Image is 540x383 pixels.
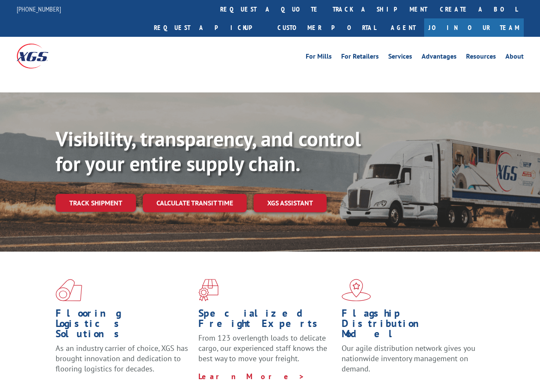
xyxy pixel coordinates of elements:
[56,343,188,374] span: As an industry carrier of choice, XGS has brought innovation and dedication to flooring logistics...
[198,371,305,381] a: Learn More >
[56,279,82,301] img: xgs-icon-total-supply-chain-intelligence-red
[341,53,379,62] a: For Retailers
[342,308,478,343] h1: Flagship Distribution Model
[466,53,496,62] a: Resources
[342,343,475,374] span: Our agile distribution network gives you nationwide inventory management on demand.
[198,333,335,371] p: From 123 overlength loads to delicate cargo, our experienced staff knows the best way to move you...
[56,125,361,177] b: Visibility, transparency, and control for your entire supply chain.
[505,53,524,62] a: About
[342,279,371,301] img: xgs-icon-flagship-distribution-model-red
[198,308,335,333] h1: Specialized Freight Experts
[56,308,192,343] h1: Flooring Logistics Solutions
[382,18,424,37] a: Agent
[56,194,136,212] a: Track shipment
[254,194,327,212] a: XGS ASSISTANT
[271,18,382,37] a: Customer Portal
[17,5,61,13] a: [PHONE_NUMBER]
[306,53,332,62] a: For Mills
[148,18,271,37] a: Request a pickup
[424,18,524,37] a: Join Our Team
[143,194,247,212] a: Calculate transit time
[198,279,218,301] img: xgs-icon-focused-on-flooring-red
[422,53,457,62] a: Advantages
[388,53,412,62] a: Services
